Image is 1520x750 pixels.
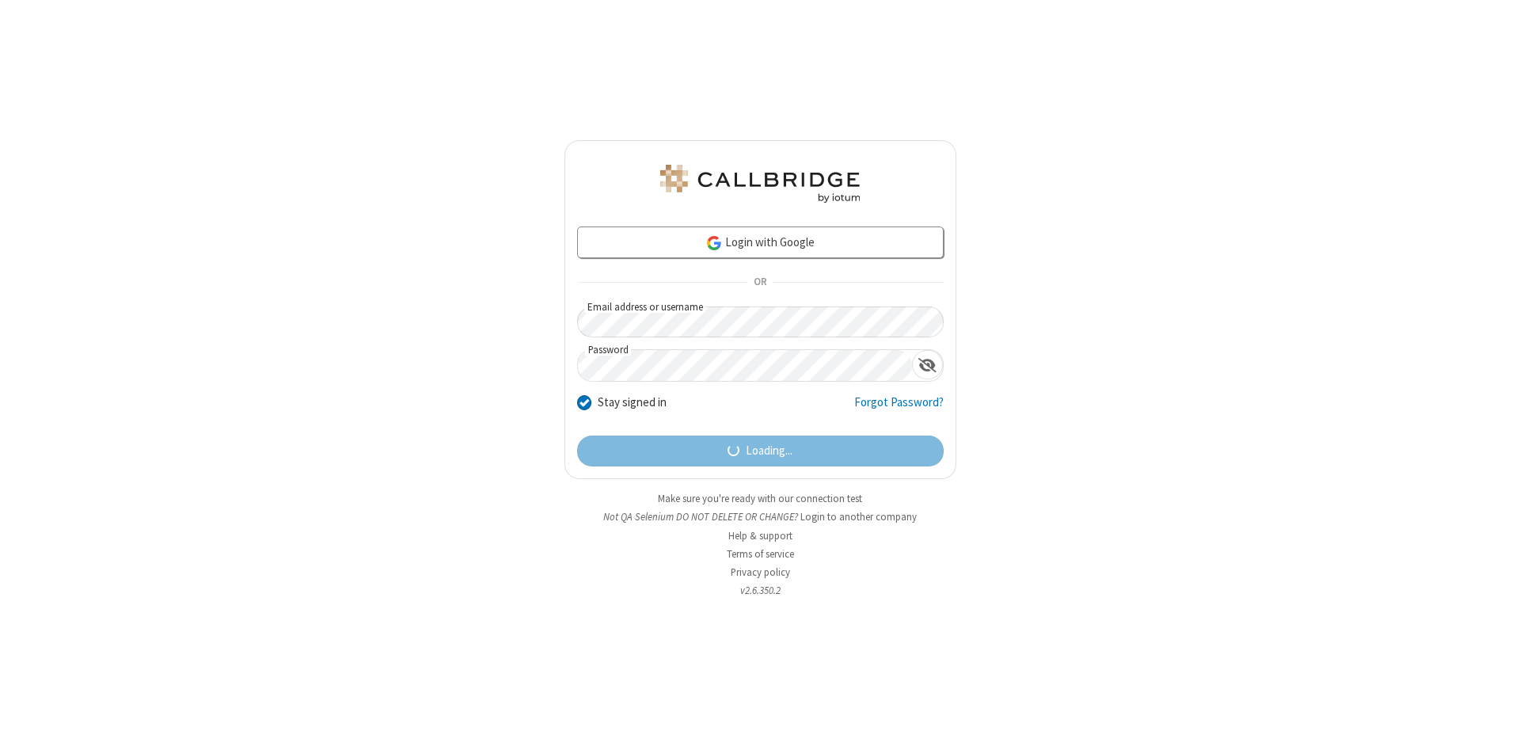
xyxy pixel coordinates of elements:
a: Forgot Password? [854,394,944,424]
a: Help & support [728,529,792,543]
input: Password [578,350,912,381]
button: Loading... [577,436,944,467]
div: Show password [912,350,943,379]
label: Stay signed in [598,394,667,412]
li: v2.6.350.2 [564,583,956,598]
a: Terms of service [727,547,794,561]
a: Privacy policy [731,565,790,579]
span: Loading... [746,442,792,460]
img: QA Selenium DO NOT DELETE OR CHANGE [657,165,863,203]
button: Login to another company [800,509,917,524]
a: Login with Google [577,227,944,258]
li: Not QA Selenium DO NOT DELETE OR CHANGE? [564,509,956,524]
span: OR [747,272,773,294]
img: google-icon.png [705,234,723,252]
a: Make sure you're ready with our connection test [658,492,862,505]
input: Email address or username [577,306,944,337]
